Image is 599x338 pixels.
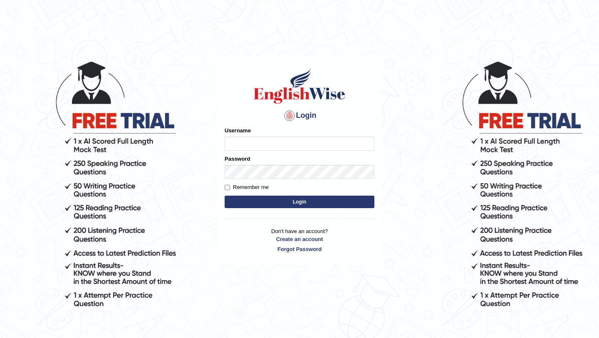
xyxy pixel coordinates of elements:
[252,67,347,105] img: Logo of English Wise sign in for intelligent practice with AI
[225,155,250,163] label: Password
[225,227,374,253] p: Don't have an account?
[225,109,374,122] h4: Login
[225,245,374,253] a: Forgot Password
[225,183,269,191] label: Remember me
[225,196,374,208] button: Login
[225,235,374,243] a: Create an account
[225,127,251,134] label: Username
[225,185,230,190] input: Remember me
